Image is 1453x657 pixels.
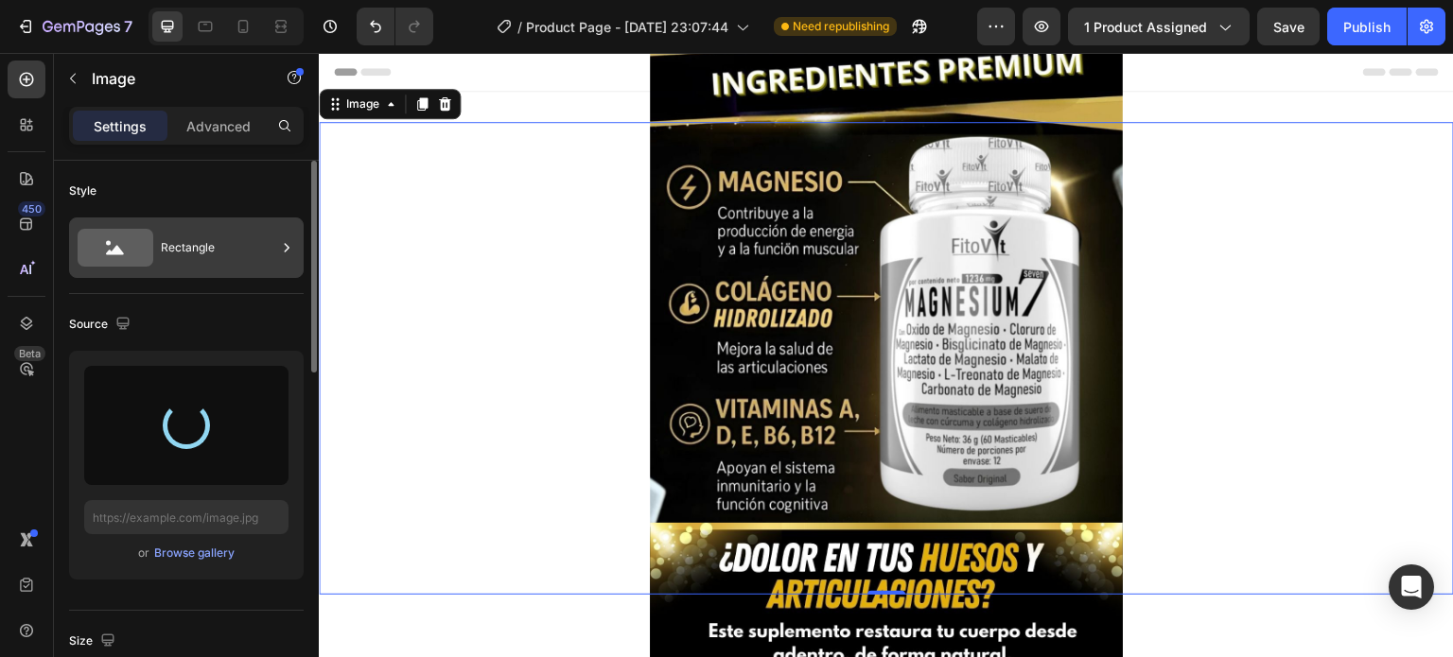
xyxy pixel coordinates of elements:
[161,226,276,269] div: Rectangle
[30,49,45,64] img: website_grey.svg
[1068,8,1250,45] button: 1 product assigned
[69,312,134,337] div: Source
[14,346,45,361] div: Beta
[99,112,145,124] div: Dominio
[319,53,1453,657] iframe: Design area
[1327,8,1407,45] button: Publish
[8,8,141,45] button: 7
[1273,19,1304,35] span: Save
[153,544,236,562] button: Browse gallery
[222,112,301,124] div: Palabras clave
[1389,564,1434,610] div: Open Intercom Messenger
[357,8,433,45] div: Undo/Redo
[186,116,251,136] p: Advanced
[92,67,253,90] p: Image
[69,629,119,654] div: Size
[84,500,289,534] input: https://example.com/image.jpg
[1343,17,1391,37] div: Publish
[79,110,94,125] img: tab_domain_overview_orange.svg
[124,15,132,38] p: 7
[138,542,149,564] span: or
[201,110,217,125] img: tab_keywords_by_traffic_grey.svg
[53,30,93,45] div: v 4.0.25
[793,18,889,35] span: Need republishing
[526,17,728,37] span: Product Page - [DATE] 23:07:44
[18,201,45,216] div: 450
[517,17,522,37] span: /
[154,545,235,562] div: Browse gallery
[69,182,96,199] div: Style
[94,116,147,136] p: Settings
[49,49,212,64] div: Dominio: [DOMAIN_NAME]
[1257,8,1320,45] button: Save
[30,30,45,45] img: logo_orange.svg
[1084,17,1207,37] span: 1 product assigned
